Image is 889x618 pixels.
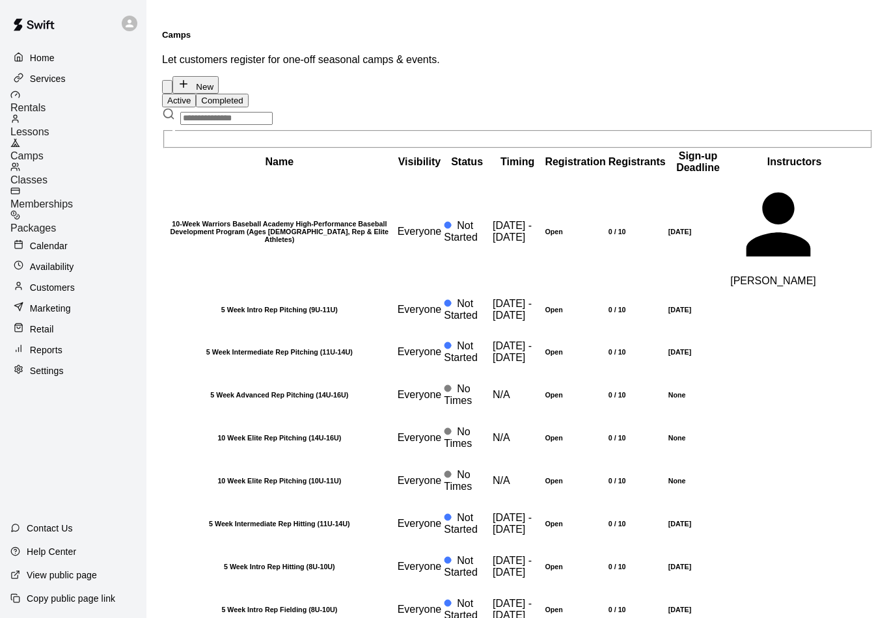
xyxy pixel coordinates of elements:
b: Timing [500,156,534,167]
span: Everyone [398,226,442,237]
div: This service is visible to all of your customers [398,389,442,401]
a: Availability [10,257,136,276]
div: This service is visible to all of your customers [398,475,442,487]
h6: Open [545,563,605,571]
h6: Open [545,348,605,356]
h6: 0 / 10 [609,348,666,356]
b: Visibility [398,156,441,167]
p: Calendar [30,239,68,252]
button: Completed [196,94,248,107]
div: Phillip Jankulovski [730,176,858,275]
h6: 0 / 10 [609,228,666,235]
td: N/A [492,374,543,416]
p: Customers [30,281,75,294]
a: Packages [10,210,146,234]
p: Services [30,72,66,85]
a: Customers [10,278,136,297]
p: Settings [30,364,64,377]
td: [DATE] - [DATE] [492,546,543,587]
h6: 0 / 10 [609,563,666,571]
a: Memberships [10,186,146,210]
span: Camps [10,150,44,161]
h6: [DATE] [668,563,728,571]
a: Services [10,69,136,88]
span: No Times [444,469,472,492]
a: Marketing [10,299,136,318]
h6: 10-Week Warriors Baseball Academy High-Performance Baseball Development Program (Ages [DEMOGRAPHI... [164,220,395,243]
div: This service is visible to all of your customers [398,346,442,358]
h6: 0 / 10 [609,477,666,485]
a: Home [10,48,136,68]
button: Active [162,94,196,107]
h6: Open [545,434,605,442]
p: Copy public page link [27,592,115,605]
b: Registration [545,156,605,167]
h6: None [668,434,728,442]
h6: 0 / 10 [609,520,666,528]
div: This service is visible to all of your customers [398,561,442,572]
a: Settings [10,361,136,381]
p: Home [30,51,55,64]
td: [DATE] - [DATE] [492,503,543,544]
span: Memberships [10,198,73,209]
span: Rentals [10,102,46,113]
div: This service is visible to all of your customers [398,304,442,316]
b: Name [266,156,294,167]
span: Not Started [444,512,478,535]
span: No Times [444,426,472,449]
div: Reports [10,340,136,360]
h6: 5 Week Intermediate Rep Hitting (11U-14U) [164,520,395,528]
p: Availability [30,260,74,273]
p: Retail [30,323,54,336]
h6: 0 / 10 [609,606,666,613]
span: Everyone [398,561,442,572]
h6: 0 / 10 [609,306,666,314]
b: Status [451,156,483,167]
td: N/A [492,417,543,459]
b: Sign-up Deadline [676,150,720,173]
button: Camp settings [162,80,172,94]
h6: Open [545,391,605,399]
h6: 0 / 10 [609,434,666,442]
h6: [DATE] [668,606,728,613]
a: Calendar [10,236,136,256]
div: Camps [10,138,146,162]
h6: Open [545,228,605,235]
span: Not Started [444,298,478,321]
span: No Times [444,383,472,406]
div: This service is visible to all of your customers [398,604,442,615]
p: View public page [27,569,97,582]
h5: Camps [162,30,873,40]
h6: Open [545,477,605,485]
h6: Open [545,606,605,613]
h6: 10 Week Elite Rep Pitching (14U-16U) [164,434,395,442]
span: Not Started [444,555,478,578]
h6: Open [545,306,605,314]
span: Everyone [398,604,442,615]
span: Packages [10,222,56,234]
b: Instructors [767,156,822,167]
span: Not Started [444,340,478,363]
h6: 10 Week Elite Rep Pitching (10U-11U) [164,477,395,485]
span: Everyone [398,346,442,357]
td: [DATE] - [DATE] [492,176,543,288]
span: Not Started [444,220,478,243]
a: Classes [10,162,146,186]
a: New [172,81,219,92]
a: Rentals [10,90,146,114]
span: Lessons [10,126,49,137]
h6: [DATE] [668,348,728,356]
h6: [DATE] [668,306,728,314]
h6: 5 Week Intro Rep Fielding (8U-10U) [164,606,395,613]
a: Lessons [10,114,146,138]
p: Let customers register for one-off seasonal camps & events. [162,54,873,66]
